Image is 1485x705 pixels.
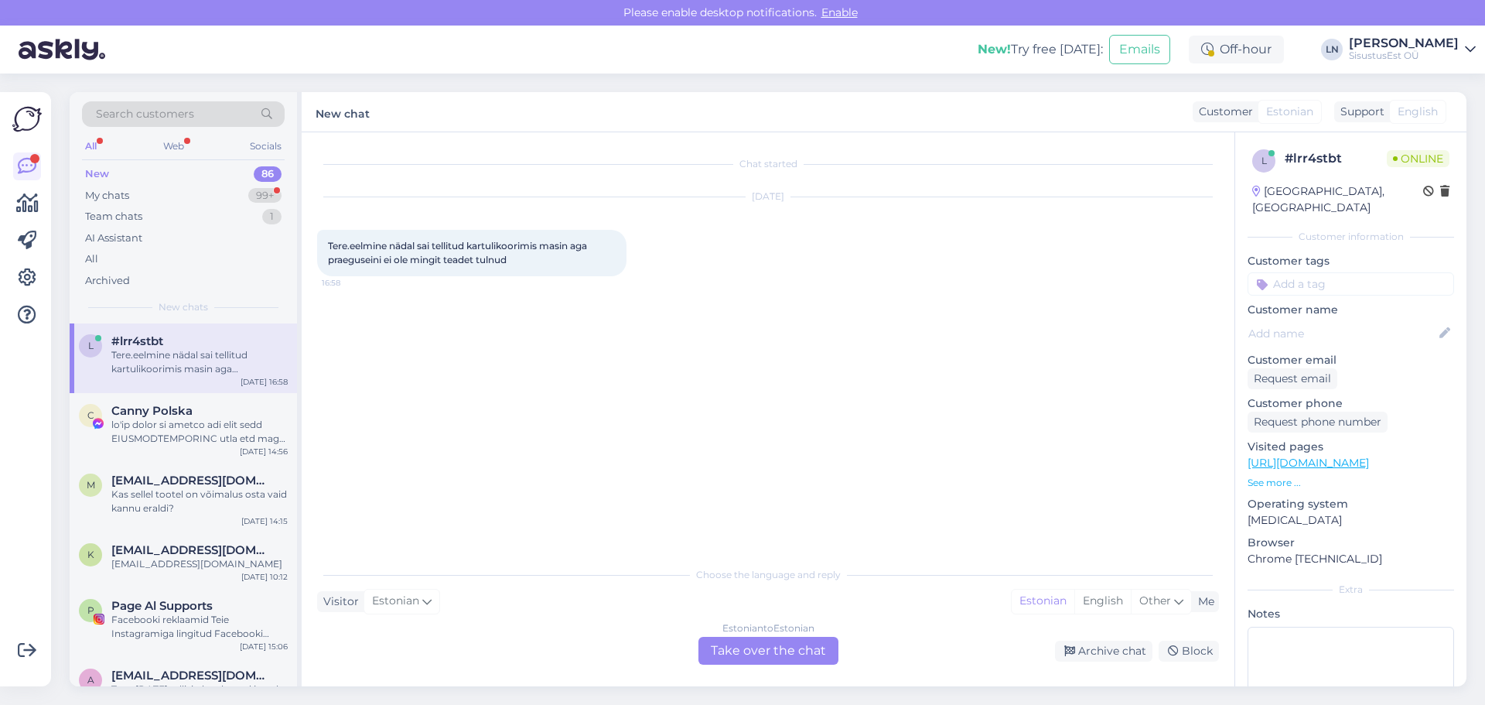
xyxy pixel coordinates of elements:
span: 16:58 [322,277,380,289]
div: Chat started [317,157,1219,171]
div: All [85,252,98,267]
span: Estonian [372,593,419,610]
span: maritleito@gmail.com [111,474,272,488]
span: English [1398,104,1438,120]
div: [DATE] 10:12 [241,571,288,583]
span: kaililottajuhkam@gmail.com [111,543,272,557]
p: Customer tags [1248,253,1454,269]
div: Estonian [1012,590,1074,613]
img: Askly Logo [12,104,42,134]
p: Browser [1248,535,1454,551]
div: [DATE] 14:15 [241,515,288,527]
div: lo'ip dolor si ametco adi elit sedd EIUSMODTEMPORINC utla etd magn aliquaenima minimven. quisnos ... [111,418,288,446]
div: [DATE] 15:06 [240,641,288,652]
div: AI Assistant [85,231,142,246]
span: C [87,409,94,421]
div: Request phone number [1248,412,1388,433]
b: New! [978,42,1011,56]
span: alla.fedotova.777@gmail.com [111,669,272,683]
span: Estonian [1266,104,1313,120]
div: Tere.eelmine nädal sai tellitud kartulikoorimis masin aga praeguseini ei ole mingit teadet tulnud [111,348,288,376]
div: [PERSON_NAME] [1349,37,1459,50]
div: Customer [1193,104,1253,120]
div: [DATE] 16:58 [241,376,288,388]
p: Visited pages [1248,439,1454,455]
div: Block [1159,641,1219,662]
div: Kas sellel tootel on võimalus osta vaid kannu eraldi? [111,488,288,515]
span: Search customers [96,106,194,122]
div: Extra [1248,583,1454,597]
p: Notes [1248,606,1454,622]
span: a [87,674,94,686]
span: l [1261,155,1267,166]
input: Add name [1248,325,1436,342]
a: [PERSON_NAME]SisustusEst OÜ [1349,37,1476,62]
div: 99+ [248,188,282,204]
div: Off-hour [1189,36,1284,63]
p: Operating system [1248,496,1454,512]
span: #lrr4stbt [111,334,163,348]
div: Customer information [1248,230,1454,244]
div: 86 [254,166,282,182]
p: Chrome [TECHNICAL_ID] [1248,551,1454,567]
div: [EMAIL_ADDRESS][DOMAIN_NAME] [111,557,288,571]
p: [MEDICAL_DATA] [1248,512,1454,529]
label: New chat [316,101,370,122]
div: My chats [85,188,129,204]
span: Tere.eelmine nädal sai tellitud kartulikoorimis masin aga praeguseini ei ole mingit teadet tulnud [328,240,589,265]
div: Support [1334,104,1384,120]
div: Team chats [85,209,142,224]
div: [DATE] 14:56 [240,446,288,457]
span: New chats [159,300,208,314]
div: SisustusEst OÜ [1349,50,1459,62]
div: [DATE] [317,190,1219,204]
div: Try free [DATE]: [978,40,1103,59]
span: Online [1387,150,1449,167]
span: l [88,340,94,351]
button: Emails [1109,35,1170,64]
a: [URL][DOMAIN_NAME] [1248,456,1369,470]
div: Facebooki reklaamid Teie Instagramiga lingitud Facebooki konto on identiteedivarguse kahtluse tõt... [111,613,288,641]
div: Visitor [317,594,359,610]
div: 1 [262,209,282,224]
div: New [85,166,109,182]
p: See more ... [1248,476,1454,490]
div: [GEOGRAPHIC_DATA], [GEOGRAPHIC_DATA] [1252,183,1423,216]
div: Socials [247,136,285,156]
p: Customer name [1248,302,1454,318]
div: Estonian to Estonian [722,621,814,635]
div: English [1074,590,1131,613]
div: Request email [1248,368,1337,389]
div: Web [160,136,187,156]
span: P [87,604,94,616]
div: # lrr4stbt [1285,149,1387,168]
span: m [87,479,95,491]
div: Me [1192,594,1214,610]
span: Page Al Supports [111,599,213,613]
input: Add a tag [1248,272,1454,296]
span: Other [1139,594,1171,607]
div: Archive chat [1055,641,1152,662]
div: Choose the language and reply [317,568,1219,582]
div: LN [1321,39,1343,60]
div: All [82,136,100,156]
p: Customer phone [1248,395,1454,412]
span: Enable [817,5,862,19]
div: Take over the chat [698,637,838,665]
div: Archived [85,273,130,289]
p: Customer email [1248,352,1454,368]
span: Canny Polska [111,404,193,418]
span: k [87,549,94,560]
